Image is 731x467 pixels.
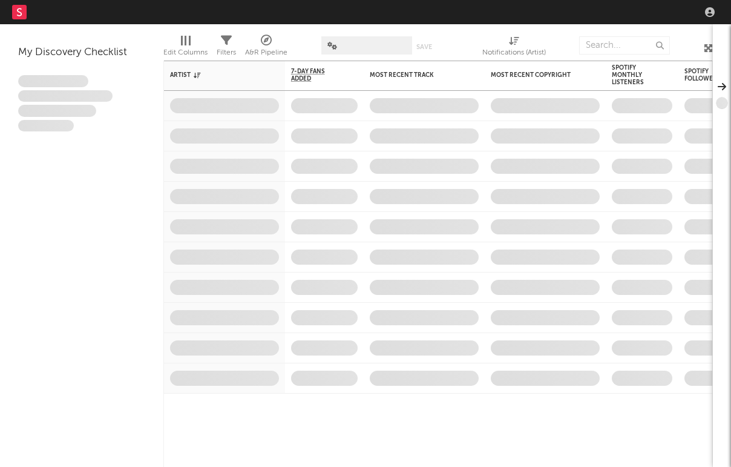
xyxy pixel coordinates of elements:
span: Integer aliquet in purus et [18,90,113,102]
span: Praesent ac interdum [18,105,96,117]
div: Filters [217,45,236,60]
div: Notifications (Artist) [482,30,546,65]
button: Save [416,44,432,50]
input: Search... [579,36,670,55]
div: Most Recent Copyright [491,71,582,79]
span: 7-Day Fans Added [291,68,339,82]
div: Filters [217,30,236,65]
div: A&R Pipeline [245,45,287,60]
span: Lorem ipsum dolor [18,75,88,87]
div: Spotify Monthly Listeners [612,64,654,86]
div: Artist [170,71,261,79]
div: Notifications (Artist) [482,45,546,60]
div: Edit Columns [163,45,208,60]
div: A&R Pipeline [245,30,287,65]
div: Most Recent Track [370,71,461,79]
div: Edit Columns [163,30,208,65]
div: Spotify Followers [684,68,727,82]
span: Aliquam viverra [18,120,74,132]
div: My Discovery Checklist [18,45,145,60]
